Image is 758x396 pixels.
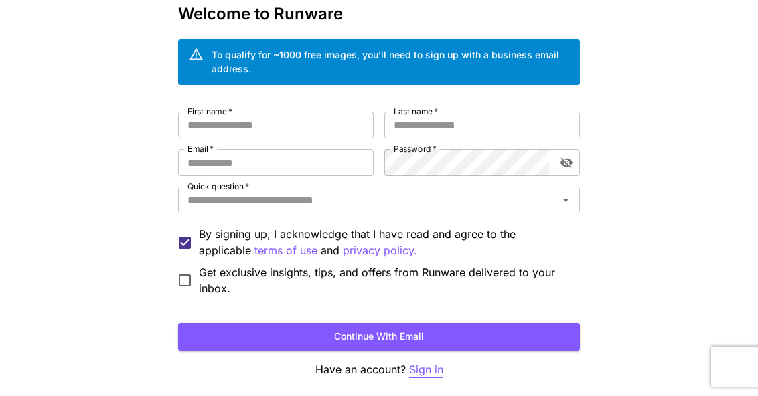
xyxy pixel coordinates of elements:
p: privacy policy. [343,242,417,259]
button: Open [556,191,575,209]
div: To qualify for ~1000 free images, you’ll need to sign up with a business email address. [212,47,569,76]
p: By signing up, I acknowledge that I have read and agree to the applicable and [199,226,569,259]
button: By signing up, I acknowledge that I have read and agree to the applicable terms of use and [343,242,417,259]
button: Sign in [409,361,443,378]
label: Email [187,143,214,155]
button: By signing up, I acknowledge that I have read and agree to the applicable and privacy policy. [254,242,317,259]
span: Get exclusive insights, tips, and offers from Runware delivered to your inbox. [199,264,569,296]
label: First name [187,106,232,117]
label: Last name [394,106,438,117]
p: terms of use [254,242,317,259]
h3: Welcome to Runware [178,5,580,23]
button: Continue with email [178,323,580,351]
p: Have an account? [178,361,580,378]
button: toggle password visibility [554,151,579,175]
label: Password [394,143,437,155]
label: Quick question [187,181,249,192]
